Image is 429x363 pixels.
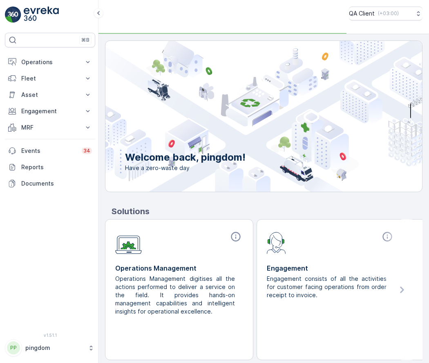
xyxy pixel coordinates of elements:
p: pingdom [25,344,84,352]
button: Operations [5,54,95,70]
img: logo_light-DOdMpM7g.png [24,7,59,23]
button: PPpingdom [5,339,95,356]
div: PP [7,341,20,354]
span: Have a zero-waste day [125,164,246,172]
p: ( +03:00 ) [378,10,399,17]
p: Engagement [267,263,395,273]
a: Events34 [5,143,95,159]
p: Operations [21,58,79,66]
p: Solutions [112,205,422,217]
img: city illustration [69,41,422,192]
p: Fleet [21,74,79,83]
p: ⌘B [81,37,89,43]
p: Operations Management [115,263,243,273]
button: QA Client(+03:00) [349,7,422,20]
button: MRF [5,119,95,136]
img: module-icon [267,231,286,254]
p: MRF [21,123,79,132]
p: Events [21,147,77,155]
p: 34 [83,148,90,154]
p: QA Client [349,9,375,18]
p: Documents [21,179,92,188]
img: logo [5,7,21,23]
button: Asset [5,87,95,103]
button: Engagement [5,103,95,119]
a: Reports [5,159,95,175]
p: Engagement [21,107,79,115]
p: Reports [21,163,92,171]
img: module-icon [115,231,142,254]
span: v 1.51.1 [5,333,95,338]
p: Welcome back, pingdom! [125,151,246,164]
p: Asset [21,91,79,99]
p: Engagement consists of all the activities for customer facing operations from order receipt to in... [267,275,388,299]
a: Documents [5,175,95,192]
button: Fleet [5,70,95,87]
p: Operations Management digitises all the actions performed to deliver a service on the field. It p... [115,275,237,316]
